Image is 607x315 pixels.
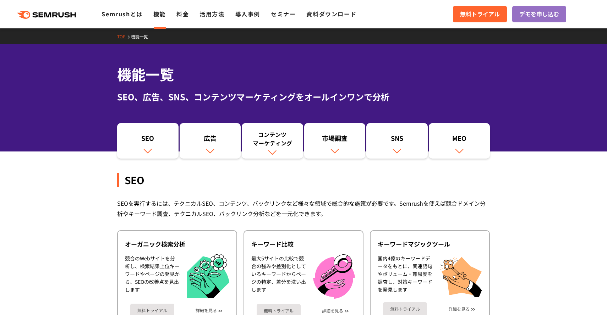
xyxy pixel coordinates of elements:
[183,134,237,146] div: 広告
[271,10,296,18] a: セミナー
[117,198,490,219] div: SEOを実行するには、テクニカルSEO、コンテンツ、バックリンクなど様々な領域で総合的な施策が必要です。Semrushを使えば競合ドメイン分析やキーワード調査、テクニカルSEO、バックリンク分析...
[125,254,180,299] div: 競合のWebサイトを分析し、検索結果上位キーワードやページの発見から、SEOの改善点を見出します
[187,254,229,299] img: オーガニック検索分析
[242,123,303,159] a: コンテンツマーケティング
[180,123,241,159] a: 広告
[117,123,179,159] a: SEO
[176,10,189,18] a: 料金
[153,10,166,18] a: 機能
[378,254,432,297] div: 国内4億のキーワードデータをもとに、関連語句やボリューム・難易度を調査し、対策キーワードを発見します
[448,306,470,311] a: 詳細を見る
[102,10,142,18] a: Semrushとは
[453,6,507,22] a: 無料トライアル
[235,10,260,18] a: 導入事例
[121,134,175,146] div: SEO
[117,173,490,187] div: SEO
[117,33,131,39] a: TOP
[131,33,153,39] a: 機能一覧
[251,240,356,248] div: キーワード比較
[519,10,559,19] span: デモを申し込む
[306,10,356,18] a: 資料ダウンロード
[251,254,306,299] div: 最大5サイトの比較で競合の強みや差別化としているキーワードからページの特定、差分を洗い出します
[322,308,343,313] a: 詳細を見る
[429,123,490,159] a: MEO
[196,308,217,313] a: 詳細を見る
[199,10,224,18] a: 活用方法
[378,240,482,248] div: キーワードマジックツール
[245,130,300,147] div: コンテンツ マーケティング
[439,254,482,297] img: キーワードマジックツール
[117,64,490,85] h1: 機能一覧
[432,134,487,146] div: MEO
[366,123,428,159] a: SNS
[313,254,355,299] img: キーワード比較
[512,6,566,22] a: デモを申し込む
[308,134,362,146] div: 市場調査
[125,240,229,248] div: オーガニック検索分析
[304,123,366,159] a: 市場調査
[117,90,490,103] div: SEO、広告、SNS、コンテンツマーケティングをオールインワンで分析
[460,10,500,19] span: 無料トライアル
[370,134,424,146] div: SNS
